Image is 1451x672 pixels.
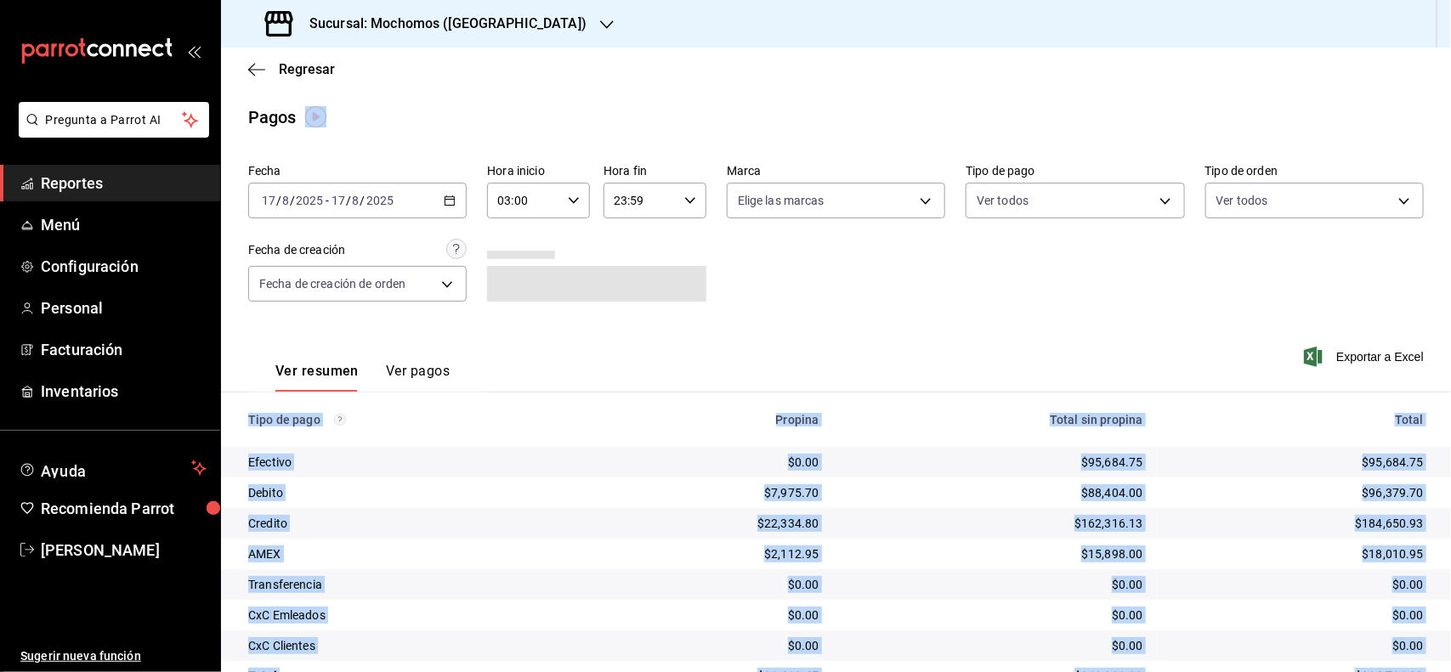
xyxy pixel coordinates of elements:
[738,192,825,209] span: Elige las marcas
[607,637,819,654] div: $0.00
[19,102,209,138] button: Pregunta a Parrot AI
[248,454,580,471] div: Efectivo
[248,413,580,426] div: Tipo de pago
[334,414,346,426] svg: Los pagos realizados con Pay y otras terminales son montos brutos.
[847,576,1143,593] div: $0.00
[847,413,1143,426] div: Total sin propina
[41,458,184,478] span: Ayuda
[487,166,590,178] label: Hora inicio
[281,194,290,207] input: --
[331,194,346,207] input: --
[607,545,819,562] div: $2,112.95
[1170,454,1424,471] div: $95,684.75
[296,14,587,34] h3: Sucursal: Mochomos ([GEOGRAPHIC_DATA])
[248,545,580,562] div: AMEX
[41,255,207,278] span: Configuración
[12,123,209,141] a: Pregunta a Parrot AI
[1170,545,1424,562] div: $18,010.95
[41,539,207,562] span: [PERSON_NAME]
[305,106,326,127] img: Tooltip marker
[275,363,450,392] div: navigation tabs
[248,61,335,77] button: Regresar
[1170,607,1424,624] div: $0.00
[607,413,819,426] div: Propina
[248,241,345,259] div: Fecha de creación
[346,194,351,207] span: /
[607,607,819,624] div: $0.00
[20,647,207,665] span: Sugerir nueva función
[41,338,207,361] span: Facturación
[847,454,1143,471] div: $95,684.75
[248,104,297,130] div: Pagos
[295,194,324,207] input: ----
[607,515,819,532] div: $22,334.80
[261,194,276,207] input: --
[847,484,1143,501] div: $88,404.00
[607,484,819,501] div: $7,975.70
[847,515,1143,532] div: $162,316.13
[607,454,819,471] div: $0.00
[1170,576,1424,593] div: $0.00
[290,194,295,207] span: /
[41,380,207,403] span: Inventarios
[727,166,945,178] label: Marca
[326,194,329,207] span: -
[41,172,207,195] span: Reportes
[276,194,281,207] span: /
[386,363,450,392] button: Ver pagos
[1170,484,1424,501] div: $96,379.70
[248,576,580,593] div: Transferencia
[847,637,1143,654] div: $0.00
[41,497,207,520] span: Recomienda Parrot
[847,607,1143,624] div: $0.00
[1170,413,1424,426] div: Total
[366,194,394,207] input: ----
[1307,347,1424,367] button: Exportar a Excel
[259,275,405,292] span: Fecha de creación de orden
[279,61,335,77] span: Regresar
[248,166,467,178] label: Fecha
[41,296,207,319] span: Personal
[275,363,359,392] button: Ver resumen
[1170,637,1424,654] div: $0.00
[248,484,580,501] div: Debito
[1205,166,1424,178] label: Tipo de orden
[360,194,366,207] span: /
[248,607,580,624] div: CxC Emleados
[966,166,1184,178] label: Tipo de pago
[248,637,580,654] div: CxC Clientes
[187,44,201,58] button: open_drawer_menu
[46,111,183,129] span: Pregunta a Parrot AI
[1216,192,1268,209] span: Ver todos
[604,166,706,178] label: Hora fin
[977,192,1029,209] span: Ver todos
[847,545,1143,562] div: $15,898.00
[352,194,360,207] input: --
[607,576,819,593] div: $0.00
[248,515,580,532] div: Credito
[41,213,207,236] span: Menú
[1170,515,1424,532] div: $184,650.93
